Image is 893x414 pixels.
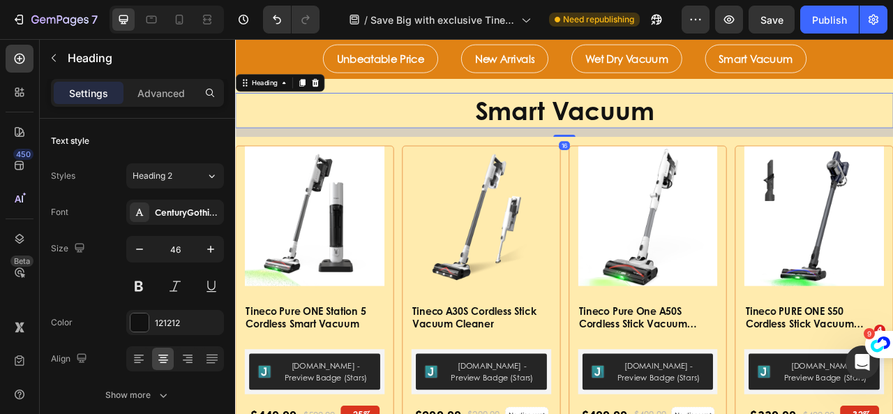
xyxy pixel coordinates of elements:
a: Tineco Pure ONE Station 5 Cordless Smart Vacuum [12,136,190,314]
div: CenturyGothicBd [155,207,220,219]
div: Beta [10,256,33,267]
div: Heading [17,49,56,61]
span: 4 [874,325,885,336]
button: Save [749,6,795,34]
div: Font [51,206,68,219]
p: Advanced [137,86,185,101]
h1: Tineco Pure ONE Station 5 Cordless Smart Vacuum [12,337,190,372]
p: Heading [68,50,218,66]
img: Tineco Pure ONE Station 5 Cordless Smart Vacuum - Tineco CA [12,136,190,314]
div: Text style [51,135,89,147]
div: Color [51,316,73,329]
iframe: Intercom live chat [846,346,879,379]
button: Publish [800,6,859,34]
div: 121212 [155,317,220,330]
span: Save Big with exclusive Tineco discount [370,13,516,27]
p: Smart Vacuum [615,13,709,37]
img: Tineco Pure ONE A50S Cordless Stick Vacuum Cleaner - Tineco CA [436,136,614,314]
a: Tineco Pure One A50S Cordless Stick Vacuum Cleaner [436,136,614,314]
span: Heading 2 [133,170,172,182]
h1: Tineco PURE ONE S50 Cordless Stick Vacuum Cleaner [647,337,825,372]
h1: Tineco Pure One A50S Cordless Stick Vacuum Cleaner [436,337,614,372]
div: 16 [412,130,426,141]
a: Tineco A30S Cordless Stick Vacuum Cleaner [224,136,402,314]
span: / [364,13,368,27]
div: Publish [812,13,847,27]
img: Tineco A30S Cordless Stick Vacuum Cleaner - Tineco CA [224,136,402,314]
button: <p>Smart Vacuum</p> [598,8,726,43]
button: Heading 2 [126,163,224,188]
div: Styles [51,170,75,182]
iframe: Design area [235,39,893,414]
img: Tineco PURE ONE S50 Cordless Stick Vacuum Cleaner - Tineco CA [647,136,825,314]
a: Tineco PURE ONE S50 Cordless Stick Vacuum Cleaner [647,136,825,314]
div: Size [51,239,88,258]
div: Align [51,350,90,369]
span: Need republishing [563,13,634,26]
div: Undo/Redo [263,6,320,34]
span: Save [760,14,783,26]
p: Settings [69,86,108,101]
p: 7 [91,11,98,28]
div: 450 [13,149,33,160]
button: Show more [51,383,224,408]
h1: Tineco A30S Cordless Stick Vacuum Cleaner [224,337,402,372]
button: 7 [6,6,104,34]
div: Show more [105,388,170,402]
